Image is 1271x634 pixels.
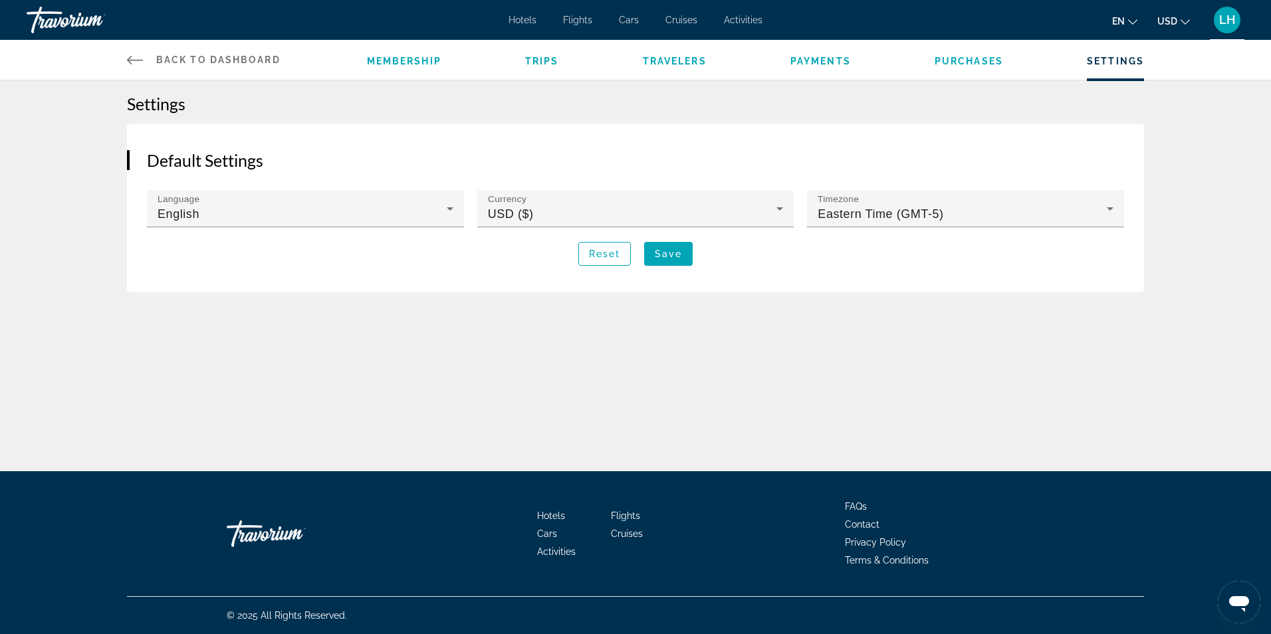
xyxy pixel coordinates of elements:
a: Terms & Conditions [845,555,929,566]
a: Purchases [935,56,1003,66]
span: Back to Dashboard [156,54,281,65]
button: Reset [578,242,632,266]
mat-label: Timezone [818,194,859,204]
a: Membership [367,56,441,66]
button: Change language [1112,11,1137,31]
mat-label: Language [158,194,199,204]
a: Go Home [227,514,360,554]
span: Eastern Time (GMT-5) [818,207,943,221]
button: Save [644,242,693,266]
a: Cars [619,15,639,25]
h1: Settings [127,94,1144,114]
span: © 2025 All Rights Reserved. [227,610,347,621]
a: Privacy Policy [845,537,906,548]
span: USD ($) [488,207,534,221]
a: Activities [537,546,576,557]
a: Settings [1087,56,1144,66]
a: Hotels [509,15,536,25]
span: en [1112,16,1125,27]
span: LH [1219,13,1235,27]
a: Payments [790,56,851,66]
a: Travorium [27,3,160,37]
a: Activities [724,15,762,25]
a: Hotels [537,510,565,521]
a: Cruises [665,15,697,25]
span: Reset [589,249,621,259]
a: Contact [845,519,879,530]
span: English [158,207,199,221]
button: User Menu [1210,6,1244,34]
a: Flights [563,15,592,25]
a: Cruises [611,528,643,539]
a: Back to Dashboard [127,40,281,80]
span: Save [655,249,682,259]
a: FAQs [845,501,867,512]
a: Cars [537,528,557,539]
mat-label: Currency [488,194,526,204]
a: Flights [611,510,640,521]
iframe: Button to launch messaging window [1218,581,1260,623]
h2: Default Settings [147,150,1124,170]
a: Trips [525,56,559,66]
a: Travelers [643,56,707,66]
span: USD [1157,16,1177,27]
button: Change currency [1157,11,1190,31]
